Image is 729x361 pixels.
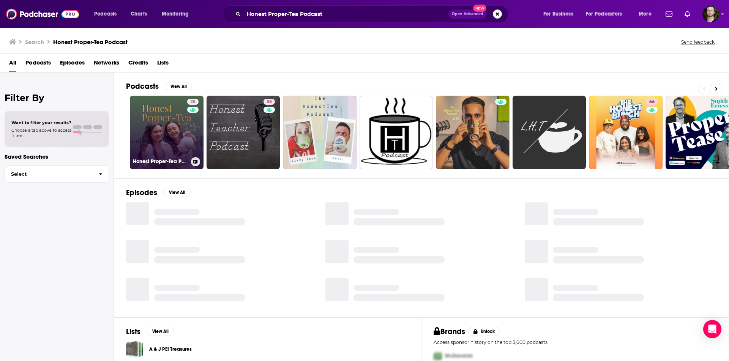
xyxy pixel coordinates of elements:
[25,38,44,46] h3: Search
[633,8,661,20] button: open menu
[130,96,204,169] a: 28Honest Proper-Tea Podcast
[11,120,71,125] span: Want to filter your results?
[60,57,85,72] a: Episodes
[473,5,487,12] span: New
[244,8,448,20] input: Search podcasts, credits, & more...
[190,98,196,106] span: 28
[94,57,119,72] a: Networks
[149,345,192,353] a: A & J PEI Treasures
[5,172,93,177] span: Select
[682,8,693,20] a: Show notifications dropdown
[126,82,192,91] a: PodcastsView All
[126,82,159,91] h2: Podcasts
[53,38,128,46] h3: Honest Proper-Tea Podcast
[147,327,174,336] button: View All
[126,188,191,197] a: EpisodesView All
[94,9,117,19] span: Podcasts
[11,128,71,138] span: Choose a tab above to access filters.
[187,99,199,105] a: 28
[264,99,275,105] a: 38
[649,98,655,106] span: 66
[702,6,719,22] span: Logged in as OutlierAudio
[126,327,174,336] a: ListsView All
[162,9,189,19] span: Monitoring
[163,188,191,197] button: View All
[434,339,716,345] p: Access sponsor history on the top 5,000 podcasts.
[646,99,658,105] a: 66
[452,12,483,16] span: Open Advanced
[126,8,151,20] a: Charts
[126,327,140,336] h2: Lists
[230,5,516,23] div: Search podcasts, credits, & more...
[586,9,622,19] span: For Podcasters
[89,8,126,20] button: open menu
[133,158,188,165] h3: Honest Proper-Tea Podcast
[126,188,157,197] h2: Episodes
[702,6,719,22] img: User Profile
[702,6,719,22] button: Show profile menu
[126,341,143,358] a: A & J PEI Treasures
[543,9,573,19] span: For Business
[207,96,280,169] a: 38
[9,57,16,72] a: All
[703,320,721,338] div: Open Intercom Messenger
[5,92,109,103] h2: Filter By
[5,153,109,160] p: Saved Searches
[5,166,109,183] button: Select
[663,8,675,20] a: Show notifications dropdown
[165,82,192,91] button: View All
[468,327,500,336] button: Unlock
[445,353,473,359] span: McDonalds
[157,57,169,72] a: Lists
[639,9,652,19] span: More
[679,39,717,45] button: Send feedback
[538,8,583,20] button: open menu
[156,8,199,20] button: open menu
[6,7,79,21] img: Podchaser - Follow, Share and Rate Podcasts
[581,8,633,20] button: open menu
[128,57,148,72] a: Credits
[448,9,487,19] button: Open AdvancedNew
[267,98,272,106] span: 38
[434,327,465,336] h2: Brands
[589,96,663,169] a: 66
[131,9,147,19] span: Charts
[25,57,51,72] a: Podcasts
